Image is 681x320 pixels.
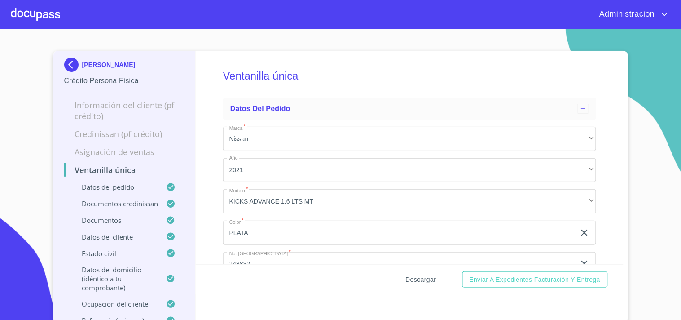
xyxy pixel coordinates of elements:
p: Ventanilla única [64,164,185,175]
p: Datos del pedido [64,182,167,191]
button: account of current user [593,7,670,22]
div: KICKS ADVANCE 1.6 LTS MT [223,189,596,213]
div: Datos del pedido [223,98,596,120]
div: Nissan [223,127,596,151]
div: 2021 [223,158,596,182]
span: Descargar [406,274,436,285]
p: [PERSON_NAME] [82,61,136,68]
button: clear input [579,227,590,238]
button: clear input [579,258,590,269]
span: Enviar a Expedientes Facturación y Entrega [470,274,601,285]
p: Crédito Persona Física [64,76,185,86]
p: Estado civil [64,249,167,258]
p: Ocupación del Cliente [64,299,167,308]
h5: Ventanilla única [223,58,596,94]
p: Asignación de Ventas [64,147,185,157]
p: Información del cliente (PF crédito) [64,100,185,121]
button: Descargar [402,271,440,288]
button: Enviar a Expedientes Facturación y Entrega [462,271,608,288]
p: Datos del domicilio (idéntico a tu comprobante) [64,265,167,292]
p: Credinissan (PF crédito) [64,129,185,139]
span: Administracion [593,7,659,22]
p: Documentos [64,216,167,225]
div: [PERSON_NAME] [64,58,185,76]
img: Docupass spot blue [64,58,82,72]
p: Documentos CrediNissan [64,199,167,208]
span: Datos del pedido [230,105,290,112]
p: Datos del cliente [64,232,167,241]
